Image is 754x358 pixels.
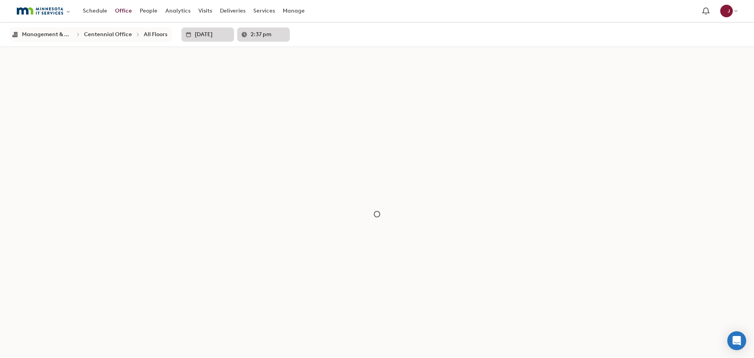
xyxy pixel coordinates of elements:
div: Management & Budget [22,31,72,38]
a: Manage [279,4,309,18]
a: Analytics [161,4,194,18]
button: Select an organization - MNIT State of Minnesota currently selected [13,2,75,20]
a: People [136,4,161,18]
button: Management & Budget [20,29,75,40]
a: Schedule [79,4,111,18]
button: SJ [716,3,741,19]
a: Office [111,4,136,18]
button: Centennial Office [82,29,134,40]
input: Enter a time in h:mm a format or select it for a dropdown list [251,28,286,42]
a: Visits [194,4,216,18]
div: SJ [720,5,733,17]
div: Centennial Office [84,31,132,38]
a: Notification bell navigates to notifications page [699,4,713,18]
div: Open Intercom Messenger [727,331,746,350]
input: Enter date in L format or select it from the dropdown [195,28,230,42]
span: Notification bell navigates to notifications page [701,6,711,17]
button: All Floors [141,29,170,40]
div: Stokes, Jillian (MMB) [720,5,733,17]
a: Deliveries [216,4,249,18]
div: All Floors [144,31,167,38]
a: Services [249,4,279,18]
